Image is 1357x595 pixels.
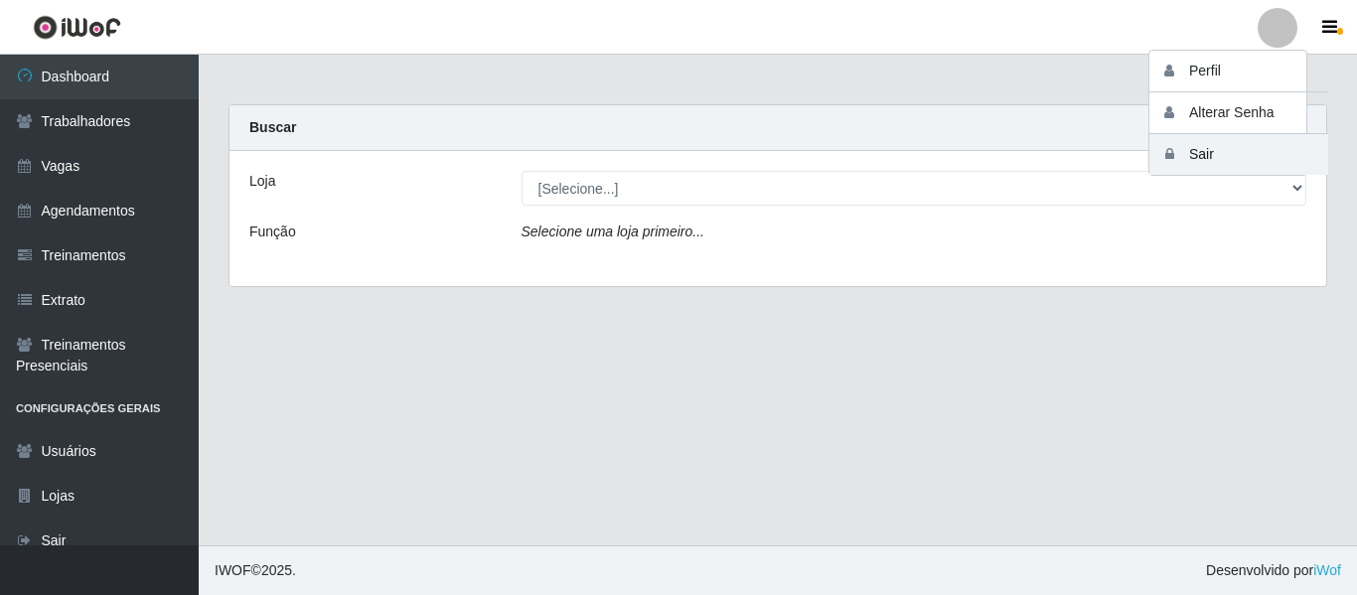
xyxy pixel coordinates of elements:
img: CoreUI Logo [33,15,121,40]
button: Alterar Senha [1149,92,1328,134]
span: © 2025 . [215,560,296,581]
a: iWof [1313,562,1341,578]
i: Selecione uma loja primeiro... [522,223,704,239]
span: Desenvolvido por [1206,560,1341,581]
button: Sair [1149,134,1328,175]
span: IWOF [215,562,251,578]
label: Loja [249,171,275,192]
label: Função [249,222,296,242]
strong: Buscar [249,119,296,135]
button: Perfil [1149,51,1328,92]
